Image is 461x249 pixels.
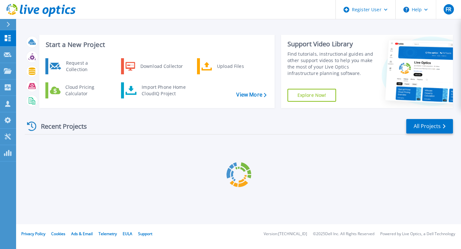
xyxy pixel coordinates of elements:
div: Download Collector [137,60,186,73]
li: Powered by Live Optics, a Dell Technology [380,232,455,236]
li: © 2025 Dell Inc. All Rights Reserved [313,232,374,236]
a: All Projects [406,119,453,134]
a: Privacy Policy [21,231,45,236]
a: Support [138,231,152,236]
a: Explore Now! [287,89,336,102]
div: Cloud Pricing Calculator [62,84,110,97]
a: Cloud Pricing Calculator [45,82,111,98]
span: FR [446,7,451,12]
div: Support Video Library [287,40,373,48]
a: Telemetry [99,231,117,236]
a: Cookies [51,231,65,236]
a: Request a Collection [45,58,111,74]
a: View More [236,92,266,98]
div: Import Phone Home CloudIQ Project [138,84,189,97]
div: Request a Collection [63,60,110,73]
h3: Start a New Project [46,41,266,48]
div: Recent Projects [25,118,96,134]
div: Upload Files [214,60,261,73]
div: Find tutorials, instructional guides and other support videos to help you make the most of your L... [287,51,373,77]
a: Download Collector [121,58,187,74]
li: Version: [TECHNICAL_ID] [264,232,307,236]
a: Ads & Email [71,231,93,236]
a: Upload Files [197,58,263,74]
a: EULA [123,231,132,236]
